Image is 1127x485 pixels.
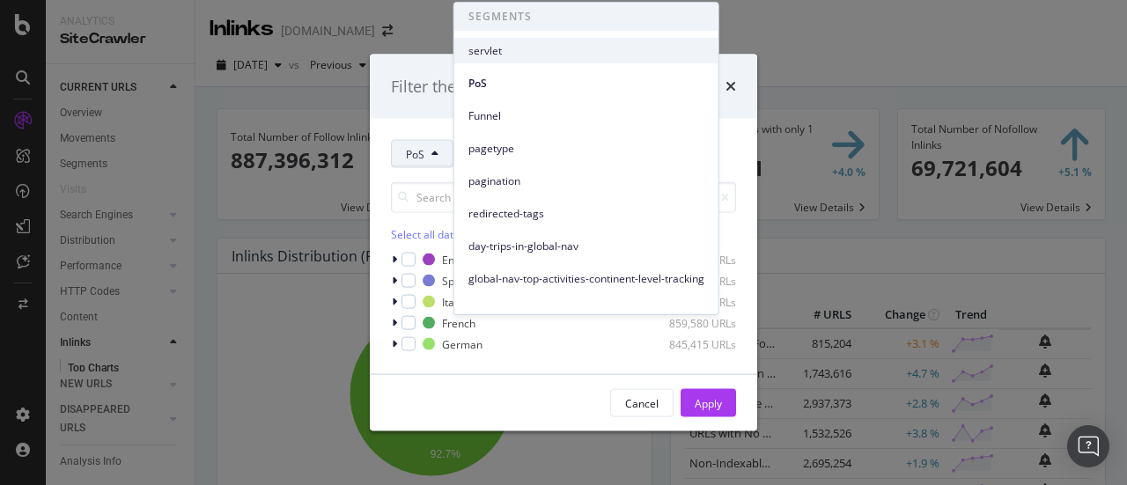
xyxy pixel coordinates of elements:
span: pagetype [468,141,704,157]
span: day-trips-content-blurb [468,304,704,320]
div: Spanish [442,273,481,288]
div: German [442,336,482,351]
div: modal [370,54,757,431]
span: SEGMENTS [454,3,718,31]
div: French [442,315,475,330]
div: 859,580 URLs [650,315,736,330]
span: servlet [468,43,704,59]
div: Filter the report on a dimension [391,75,627,98]
span: Funnel [468,108,704,124]
div: Italian [442,294,472,309]
div: Apply [695,395,722,410]
div: times [726,75,736,98]
div: English [442,252,477,267]
span: global-nav-top-activities-continent-level-tracking [468,271,704,287]
button: Apply [681,389,736,417]
span: PoS [406,146,424,161]
button: PoS [391,140,453,168]
div: 845,415 URLs [650,336,736,351]
div: Cancel [625,395,659,410]
div: Select all data available [391,227,736,242]
span: pagination [468,173,704,189]
div: Open Intercom Messenger [1067,425,1109,467]
span: redirected-tags [468,206,704,222]
button: Cancel [610,389,674,417]
span: day-trips-in-global-nav [468,239,704,254]
span: PoS [468,76,704,92]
